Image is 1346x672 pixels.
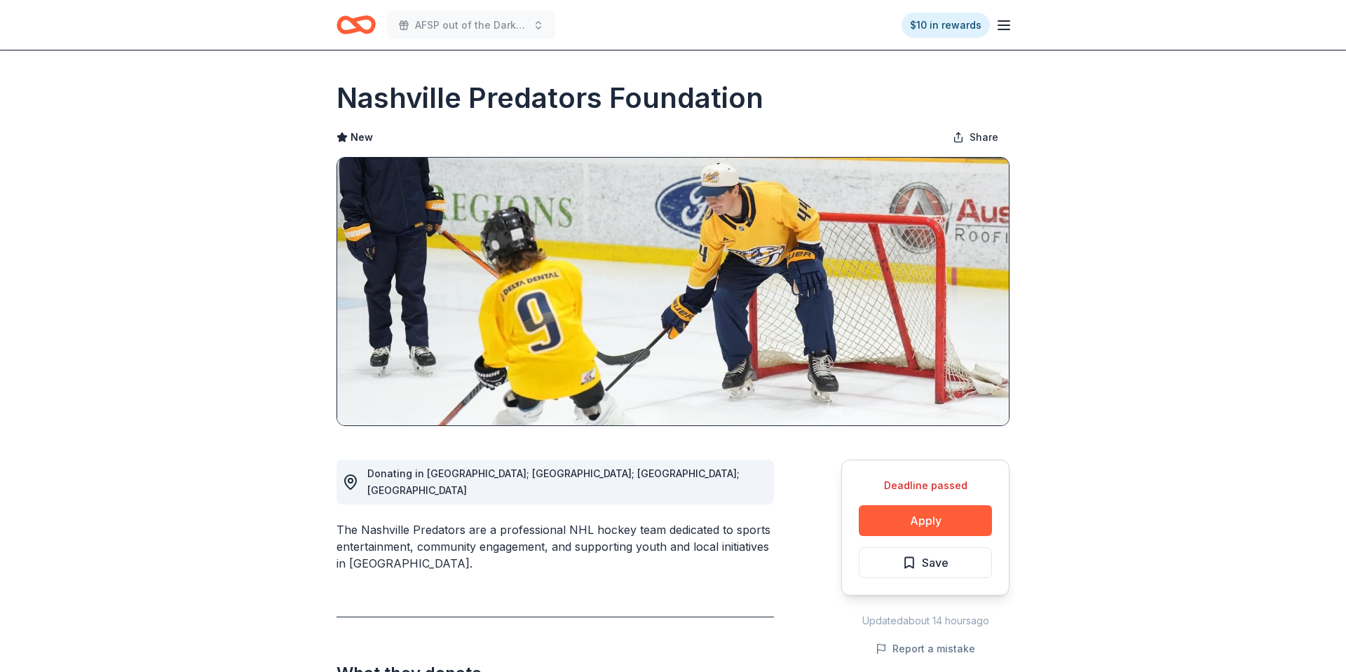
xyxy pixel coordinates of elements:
[970,129,998,146] span: Share
[859,505,992,536] button: Apply
[336,8,376,41] a: Home
[876,640,975,657] button: Report a mistake
[859,547,992,578] button: Save
[941,123,1009,151] button: Share
[336,78,763,118] h1: Nashville Predators Foundation
[415,17,527,34] span: AFSP out of the Darkness Lexington Walk
[367,467,740,496] span: Donating in [GEOGRAPHIC_DATA]; [GEOGRAPHIC_DATA]; [GEOGRAPHIC_DATA]; [GEOGRAPHIC_DATA]
[859,477,992,494] div: Deadline passed
[336,521,774,572] div: The Nashville Predators are a professional NHL hockey team dedicated to sports entertainment, com...
[351,129,373,146] span: New
[922,554,949,572] span: Save
[902,13,990,38] a: $10 in rewards
[387,11,555,39] button: AFSP out of the Darkness Lexington Walk
[337,158,1009,425] img: Image for Nashville Predators Foundation
[841,612,1009,629] div: Updated about 14 hours ago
